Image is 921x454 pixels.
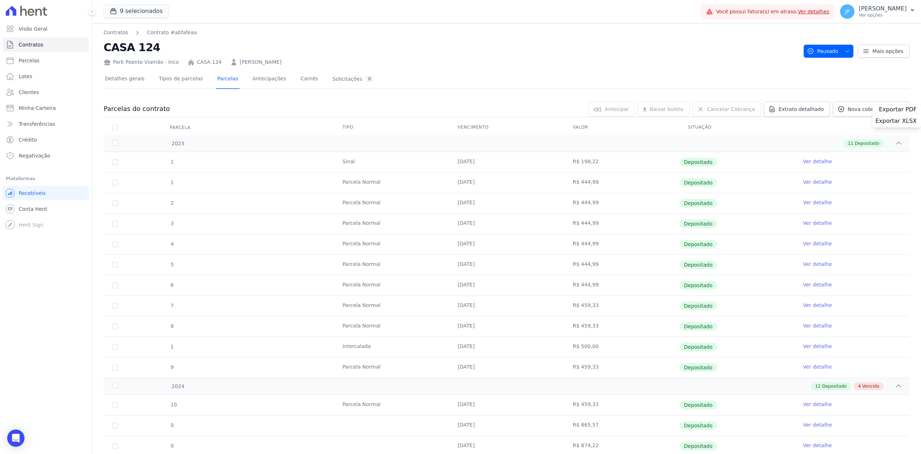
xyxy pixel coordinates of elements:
span: Exportar XLSX [875,117,917,125]
span: Parcelas [19,57,40,64]
th: Situação [679,120,794,135]
a: Ver detalhe [803,401,832,408]
td: [DATE] [449,415,564,436]
input: Só é possível selecionar pagamentos em aberto [112,402,118,408]
td: R$ 865,57 [564,415,679,436]
td: Parcela Normal [334,395,449,415]
span: 11 [848,140,853,147]
span: 4 [858,383,861,390]
span: Contratos [19,41,43,48]
a: Mais opções [858,45,909,58]
td: Parcela Normal [334,173,449,193]
div: Plataformas [6,174,86,183]
a: Detalhes gerais [104,70,146,89]
td: R$ 444,99 [564,193,679,213]
th: Tipo [334,120,449,135]
a: Solicitações0 [331,70,375,89]
span: 4 [170,241,174,247]
p: [PERSON_NAME] [859,5,907,12]
a: Lotes [3,69,89,84]
td: R$ 459,33 [564,357,679,378]
td: [DATE] [449,275,564,295]
button: Pausado [804,45,853,58]
span: Lotes [19,73,32,80]
td: R$ 444,99 [564,173,679,193]
span: Recebíveis [19,190,46,197]
div: Open Intercom Messenger [7,429,24,447]
span: Depositado [680,343,717,351]
td: [DATE] [449,296,564,316]
td: R$ 500,00 [564,337,679,357]
p: Ver opções [859,12,907,18]
span: 1 [170,159,174,165]
td: Sinal [334,152,449,172]
a: Ver detalhes [798,9,830,14]
span: Negativação [19,152,50,159]
span: Depositado [680,302,717,310]
td: [DATE] [449,193,564,213]
span: 1 [170,344,174,350]
div: Parcela [161,120,199,135]
span: Depositado [680,281,717,290]
a: Parcelas [216,70,240,89]
span: Depositado [680,199,717,208]
h3: Parcelas do contrato [104,104,170,113]
input: Só é possível selecionar pagamentos em aberto [112,443,118,449]
span: Depositado [680,442,717,450]
span: 5 [170,262,174,267]
span: 10 [170,402,177,408]
td: Parcela Normal [334,275,449,295]
span: Depositado [680,401,717,409]
td: R$ 444,99 [564,234,679,254]
a: Minha Carteira [3,101,89,115]
a: Tipos de parcelas [158,70,204,89]
input: Só é possível selecionar pagamentos em aberto [112,200,118,206]
td: [DATE] [449,173,564,193]
td: [DATE] [449,152,564,172]
a: Ver detalhe [803,343,832,350]
a: Recebíveis [3,186,89,200]
th: Vencimento [449,120,564,135]
td: [DATE] [449,357,564,378]
td: Parcela Normal [334,357,449,378]
td: [DATE] [449,234,564,254]
span: Depositado [680,261,717,269]
nav: Breadcrumb [104,29,798,36]
td: [DATE] [449,395,564,415]
a: Visão Geral [3,22,89,36]
a: Ver detalhe [803,302,832,309]
input: Só é possível selecionar pagamentos em aberto [112,365,118,370]
a: Contratos [104,29,128,36]
td: R$ 459,33 [564,296,679,316]
input: Só é possível selecionar pagamentos em aberto [112,324,118,329]
span: Vencido [862,383,879,390]
a: Ver detalhe [803,442,832,449]
input: Só é possível selecionar pagamentos em aberto [112,423,118,428]
input: Só é possível selecionar pagamentos em aberto [112,241,118,247]
span: Depositado [680,363,717,372]
span: Conta Hent [19,205,47,213]
div: 0 [365,76,374,83]
span: 3 [170,221,174,226]
span: Mais opções [872,48,903,55]
td: Parcela Normal [334,316,449,337]
span: 6 [170,282,174,288]
a: Negativação [3,148,89,163]
span: Extrato detalhado [779,106,824,113]
a: Carnês [299,70,319,89]
a: Exportar XLSX [875,117,918,126]
span: Clientes [19,89,39,96]
a: Conta Hent [3,202,89,216]
a: Ver detalhe [803,158,832,165]
span: Visão Geral [19,25,47,32]
a: Extrato detalhado [764,102,830,117]
span: Depositado [680,219,717,228]
a: Ver detalhe [803,199,832,206]
span: 2 [170,200,174,206]
a: Ver detalhe [803,363,832,370]
a: Ver detalhe [803,261,832,268]
span: Pausado [807,45,838,58]
a: Crédito [3,133,89,147]
a: Contrato #abfafeaa [147,29,197,36]
td: [DATE] [449,337,564,357]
